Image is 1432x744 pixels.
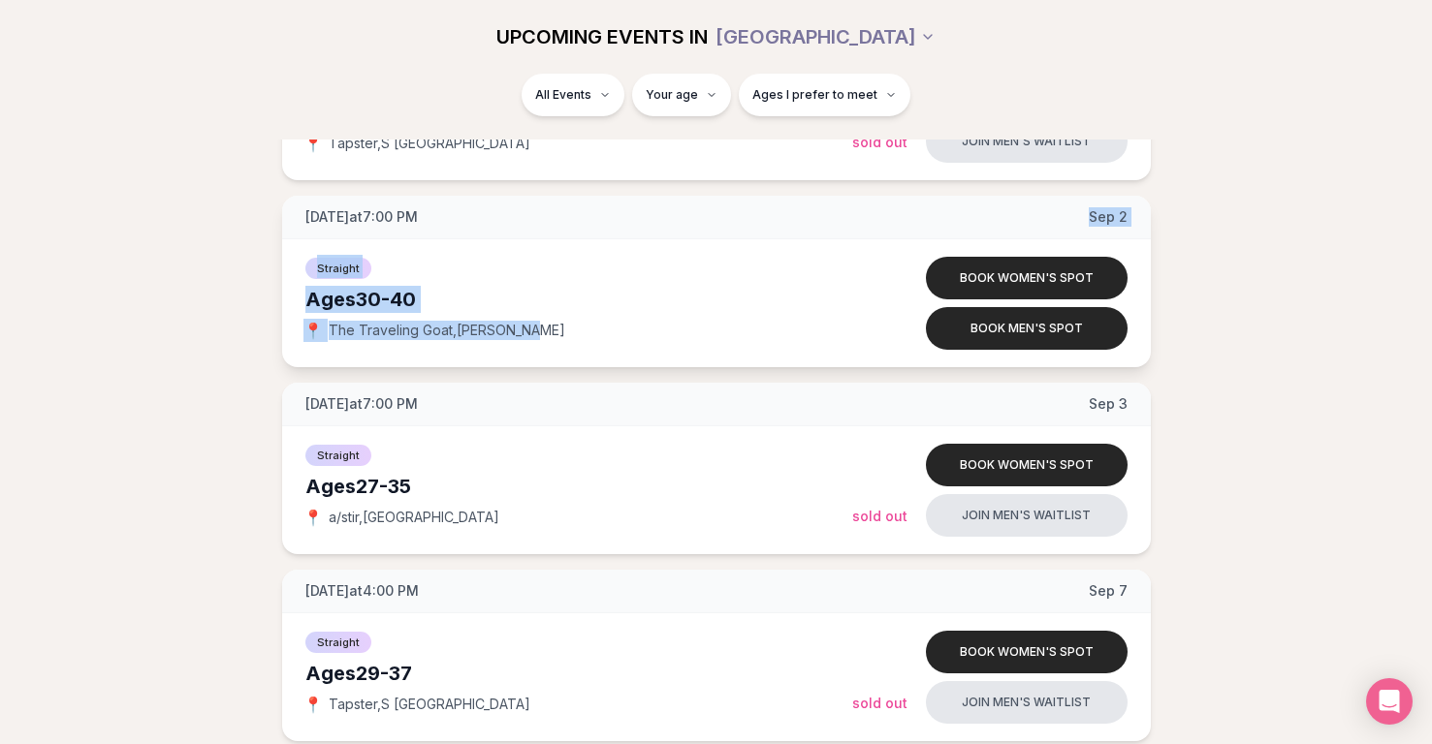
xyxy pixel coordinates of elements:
[305,697,321,712] span: 📍
[305,207,418,227] span: [DATE] at 7:00 PM
[926,681,1128,724] button: Join men's waitlist
[926,631,1128,673] button: Book women's spot
[926,494,1128,537] button: Join men's waitlist
[852,508,907,524] span: Sold Out
[852,695,907,711] span: Sold Out
[632,74,731,116] button: Your age
[305,394,418,414] span: [DATE] at 7:00 PM
[329,695,530,714] span: Tapster , S [GEOGRAPHIC_DATA]
[926,444,1128,486] button: Book women's spot
[522,74,624,116] button: All Events
[305,286,852,313] div: Ages 30-40
[926,120,1128,163] button: Join men's waitlist
[305,632,371,653] span: Straight
[496,23,708,50] span: UPCOMING EVENTS IN
[305,445,371,466] span: Straight
[305,258,371,279] span: Straight
[752,87,877,103] span: Ages I prefer to meet
[535,87,591,103] span: All Events
[646,87,698,103] span: Your age
[305,136,321,151] span: 📍
[305,581,419,601] span: [DATE] at 4:00 PM
[739,74,910,116] button: Ages I prefer to meet
[305,660,852,687] div: Ages 29-37
[329,134,530,153] span: Tapster , S [GEOGRAPHIC_DATA]
[305,510,321,525] span: 📍
[329,321,565,340] span: The Traveling Goat , [PERSON_NAME]
[1089,394,1128,414] span: Sep 3
[926,257,1128,299] button: Book women's spot
[305,323,321,338] span: 📍
[1089,581,1128,601] span: Sep 7
[852,134,907,150] span: Sold Out
[1089,207,1128,227] span: Sep 2
[329,508,499,527] span: a/stir , [GEOGRAPHIC_DATA]
[1366,678,1413,725] div: Open Intercom Messenger
[716,15,936,58] button: [GEOGRAPHIC_DATA]
[305,473,852,500] div: Ages 27-35
[926,307,1128,350] button: Book men's spot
